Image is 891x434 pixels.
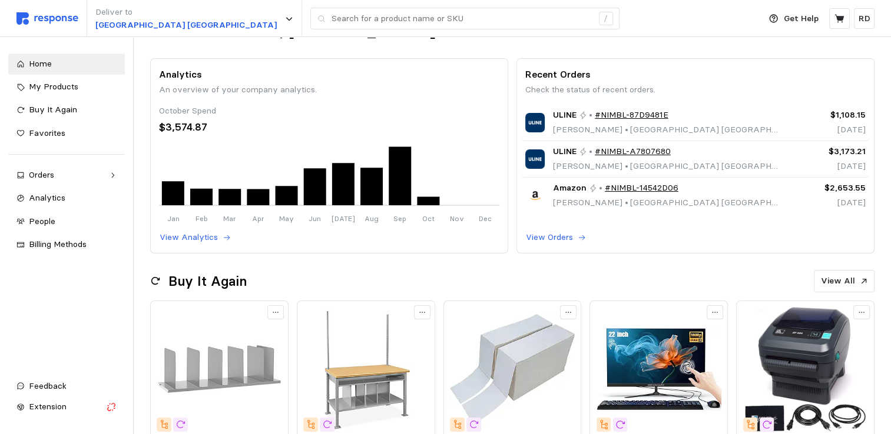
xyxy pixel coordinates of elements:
img: 61kZ5mp4iJL.__AC_SX300_SY300_QL70_FMwebp_.jpg [450,307,575,432]
p: $2,653.55 [787,182,866,195]
div: October Spend [159,105,499,118]
p: View Orders [526,231,573,244]
input: Search for a product name or SKU [332,8,592,29]
span: Amazon [553,182,587,195]
p: View All [821,275,855,288]
span: ULINE [553,145,577,158]
div: / [599,12,613,26]
tspan: Mar [223,214,236,223]
span: Feedback [29,380,67,391]
div: Orders [29,169,104,182]
a: Orders [8,165,125,186]
a: Buy It Again [8,99,125,121]
p: [DATE] [787,196,866,209]
tspan: Nov [450,214,464,223]
img: Amazon [525,186,545,205]
span: • [622,124,630,135]
span: • [622,197,630,208]
p: Recent Orders [525,67,866,82]
span: • [622,161,630,171]
tspan: May [279,214,294,223]
h2: Buy It Again [168,272,247,291]
div: $3,574.87 [159,119,499,135]
p: View Analytics [160,231,218,244]
img: svg%3e [16,12,78,25]
img: 712mSCX1HZL.__AC_SX300_SY300_QL70_FMwebp_.jpg [597,307,721,432]
a: #NIMBL-14542D06 [605,182,678,195]
button: Extension [8,396,125,418]
p: Check the status of recent orders. [525,84,866,96]
p: [PERSON_NAME] [GEOGRAPHIC_DATA] [GEOGRAPHIC_DATA] [553,196,779,209]
img: 61MduDaiH+L._AC_SX466_.jpg [743,307,868,432]
p: $3,173.21 [787,145,866,158]
span: Billing Methods [29,239,87,249]
p: Get Help [784,12,819,25]
tspan: Oct [422,214,435,223]
p: Deliver to [95,6,277,19]
button: RD [854,8,875,29]
button: Feedback [8,376,125,397]
p: Analytics [159,67,499,82]
span: Home [29,58,52,69]
span: My Products [29,81,78,92]
button: View All [814,270,875,292]
tspan: Apr [252,214,264,223]
a: Home [8,54,125,75]
img: H-7630-WOOD [303,307,428,432]
tspan: Feb [196,214,208,223]
a: #NIMBL-87D9481E [595,109,668,122]
span: Favorites [29,128,65,138]
tspan: Jun [309,214,321,223]
a: My Products [8,76,125,98]
p: [PERSON_NAME] [GEOGRAPHIC_DATA] [GEOGRAPHIC_DATA] [553,160,779,173]
p: RD [859,12,870,25]
tspan: [DATE] [332,214,355,223]
p: [DATE] [787,123,866,136]
p: [PERSON_NAME] [GEOGRAPHIC_DATA] [GEOGRAPHIC_DATA] [553,123,779,136]
a: #NIMBL-A7807680 [595,145,671,158]
span: Buy It Again [29,104,77,115]
img: ULINE [525,149,545,169]
tspan: Aug [365,214,379,223]
span: Analytics [29,192,65,203]
a: Favorites [8,123,125,144]
p: • [589,109,592,122]
tspan: Sep [393,214,406,223]
p: [DATE] [787,160,866,173]
button: View Orders [525,231,587,245]
img: ULINE [525,113,545,132]
span: People [29,216,55,226]
p: $1,108.15 [787,109,866,122]
tspan: Dec [479,214,492,223]
img: H-7632 [157,307,281,432]
p: [GEOGRAPHIC_DATA] [GEOGRAPHIC_DATA] [95,19,277,32]
p: • [599,182,602,195]
p: An overview of your company analytics. [159,84,499,96]
button: Get Help [762,8,826,30]
p: • [589,145,592,158]
span: ULINE [553,109,577,122]
tspan: Jan [167,214,180,223]
button: View Analytics [159,231,231,245]
span: Extension [29,401,67,412]
a: Billing Methods [8,234,125,255]
a: People [8,211,125,232]
a: Analytics [8,188,125,209]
